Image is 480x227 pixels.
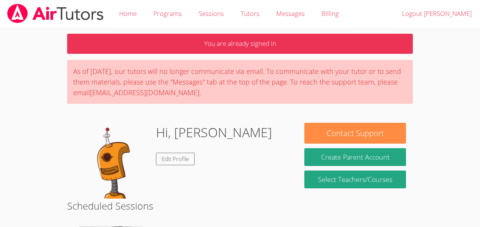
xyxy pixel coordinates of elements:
[304,123,406,144] button: Contact Support
[67,199,413,213] h2: Scheduled Sessions
[156,153,195,165] a: Edit Profile
[276,9,305,18] span: Messages
[67,34,413,54] p: You are already signed in
[67,60,413,104] div: As of [DATE], our tutors will no longer communicate via email. To communicate with your tutor or ...
[156,123,272,142] h1: Hi, [PERSON_NAME]
[6,4,104,23] img: airtutors_banner-c4298cdbf04f3fff15de1276eac7730deb9818008684d7c2e4769d2f7ddbe033.png
[304,171,406,188] a: Select Teachers/Courses
[74,123,150,199] img: default.png
[304,148,406,166] button: Create Parent Account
